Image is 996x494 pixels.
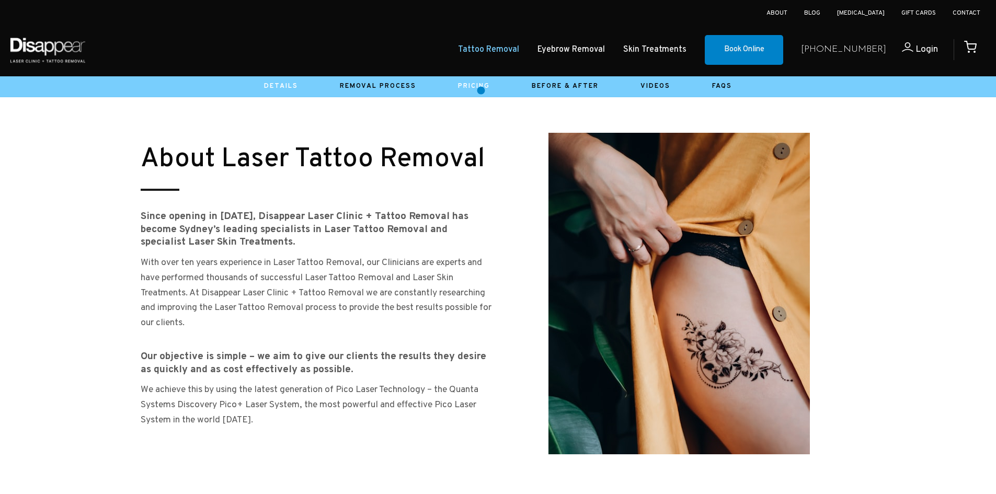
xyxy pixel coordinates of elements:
[705,35,783,65] a: Book Online
[901,9,936,17] a: Gift Cards
[766,9,787,17] a: About
[537,42,605,58] a: Eyebrow Removal
[953,9,980,17] a: Contact
[804,9,820,17] a: Blog
[458,82,490,90] a: Pricing
[141,256,494,331] p: With over ten years experience in Laser Tattoo Removal, our Clinicians are experts and have perfo...
[640,82,670,90] a: Videos
[141,210,468,249] strong: Since opening in [DATE], Disappear Laser Clinic + Tattoo Removal has become Sydney’s leading spec...
[886,42,938,58] a: Login
[801,42,886,58] a: [PHONE_NUMBER]
[141,350,486,376] strong: Our objective is simple – we aim to give our clients the results they desire as quickly and as co...
[712,82,732,90] a: Faqs
[8,31,87,68] img: Disappear - Laser Clinic and Tattoo Removal Services in Sydney, Australia
[141,143,485,176] small: About Laser Tattoo Removal
[623,42,686,58] a: Skin Treatments
[340,82,416,90] a: Removal Process
[458,42,519,58] a: Tattoo Removal
[141,383,494,428] p: We achieve this by using the latest generation of Pico Laser Technology – the Quanta Systems Disc...
[264,82,298,90] a: Details
[915,43,938,55] span: Login
[837,9,885,17] a: [MEDICAL_DATA]
[532,82,599,90] a: Before & After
